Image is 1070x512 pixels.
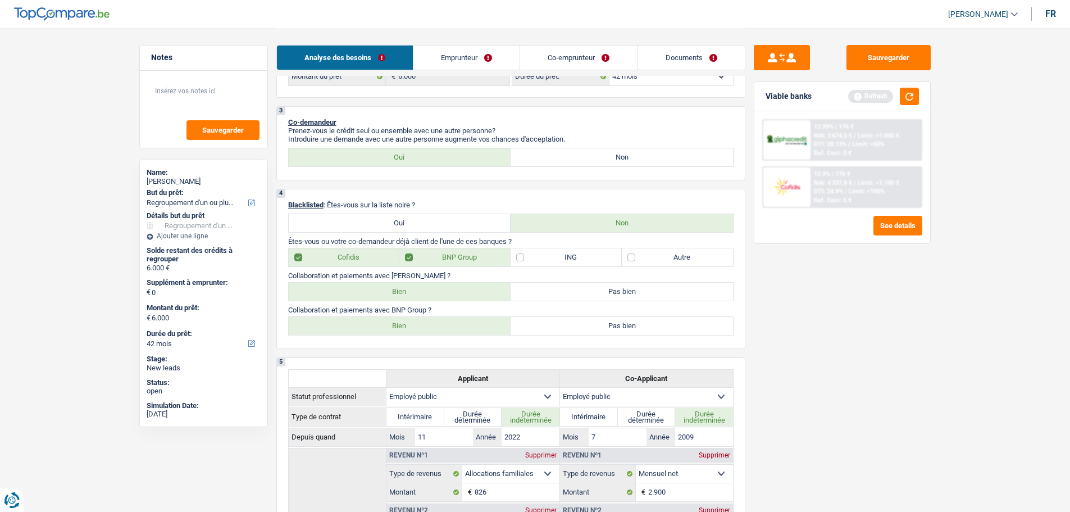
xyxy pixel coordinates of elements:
label: Durée déterminée [618,408,676,426]
div: Ref. Cost: 0 € [814,149,852,157]
div: 6.000 € [147,264,261,273]
label: Année [646,428,675,446]
span: Limit: <60% [852,141,885,148]
button: Sauvegarder [186,120,259,140]
span: Limit: <100% [849,188,885,195]
div: Supprimer [696,452,733,459]
span: € [147,314,151,323]
div: 12.99% | 176 € [814,123,854,130]
span: / [854,179,856,187]
span: Sauvegarder [202,126,244,134]
label: Non [511,214,733,232]
label: Mois [386,428,415,446]
p: Êtes-vous ou votre co-demandeur déjà client de l'une de ces banques ? [288,237,734,246]
label: Autre [622,248,733,266]
a: Documents [638,46,745,70]
div: 12.9% | 176 € [814,170,850,178]
label: Oui [289,214,511,232]
label: BNP Group [399,248,511,266]
label: Montant [386,483,462,501]
input: MM [415,428,473,446]
span: € [147,288,151,297]
th: Statut professionnel [288,387,386,406]
button: See details [873,216,922,235]
div: 4 [277,189,285,198]
span: / [854,132,856,139]
span: DTI: 28.13% [814,141,846,148]
a: Co-emprunteur [520,46,637,70]
span: NAI: 3 674,5 € [814,132,852,139]
div: Revenu nº1 [386,452,431,459]
span: NAI: 4 337,8 € [814,179,852,187]
label: Type de revenus [386,465,462,483]
div: 5 [277,358,285,366]
label: Montant du prêt [289,67,386,85]
span: / [848,141,850,148]
label: Mois [560,428,589,446]
label: Pas bien [511,317,733,335]
div: [DATE] [147,410,261,419]
label: Cofidis [289,248,400,266]
label: Bien [289,317,511,335]
label: Durée du prêt: [512,67,609,85]
div: Revenu nº1 [560,452,604,459]
div: Viable banks [766,92,812,101]
th: Depuis quand [288,428,386,446]
label: Intérimaire [386,408,444,426]
div: Simulation Date: [147,401,261,410]
div: Ajouter une ligne [147,232,261,240]
a: Emprunteur [413,46,520,70]
div: Supprimer [522,452,559,459]
p: Prenez-vous le crédit seul ou ensemble avec une autre personne? [288,126,734,135]
p: Collaboration et paiements avec BNP Group ? [288,306,734,314]
span: Limit: >1.100 € [858,179,899,187]
label: Type de revenus [560,465,636,483]
img: Cofidis [766,176,808,197]
span: € [462,483,475,501]
label: Durée du prêt: [147,329,258,338]
p: Collaboration et paiements avec [PERSON_NAME] ? [288,271,734,280]
th: Applicant [386,369,559,387]
div: New leads [147,364,261,373]
span: € [636,483,648,501]
label: Durée indéterminée [502,408,559,426]
a: Analyse des besoins [277,46,413,70]
span: / [845,188,847,195]
div: [PERSON_NAME] [147,177,261,186]
img: TopCompare Logo [14,7,110,21]
label: Intérimaire [560,408,618,426]
input: AAAA [675,428,733,446]
span: Blacklisted [288,201,324,209]
p: : Êtes-vous sur la liste noire ? [288,201,734,209]
label: Montant du prêt: [147,303,258,312]
div: Détails but du prêt [147,211,261,220]
label: Non [511,148,733,166]
span: € [386,67,398,85]
th: Type de contrat [288,407,386,426]
img: AlphaCredit [766,134,808,147]
div: 3 [277,107,285,115]
label: Bien [289,283,511,301]
p: Introduire une demande avec une autre personne augmente vos chances d'acceptation. [288,135,734,143]
label: Pas bien [511,283,733,301]
input: AAAA [502,428,559,446]
div: Ref. Cost: 0 € [814,197,852,204]
label: Montant [560,483,636,501]
span: DTI: 24.9% [814,188,843,195]
label: Durée déterminée [444,408,502,426]
span: Co-demandeur [288,118,336,126]
a: [PERSON_NAME] [939,5,1018,24]
div: Name: [147,168,261,177]
label: Supplément à emprunter: [147,278,258,287]
span: [PERSON_NAME] [948,10,1008,19]
label: Année [473,428,502,446]
div: Stage: [147,355,261,364]
h5: Notes [151,53,256,62]
th: Co-Applicant [559,369,733,387]
span: Limit: >1.000 € [858,132,899,139]
div: open [147,387,261,396]
label: But du prêt: [147,188,258,197]
label: Durée indéterminée [675,408,733,426]
button: Sauvegarder [846,45,931,70]
div: Refresh [848,90,893,102]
